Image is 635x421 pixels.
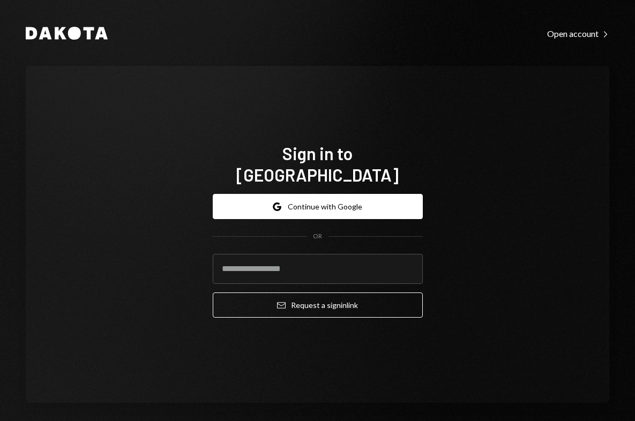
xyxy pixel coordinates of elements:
button: Request a signinlink [213,292,423,318]
h1: Sign in to [GEOGRAPHIC_DATA] [213,142,423,185]
button: Continue with Google [213,194,423,219]
a: Open account [547,27,609,39]
div: OR [313,232,322,241]
div: Open account [547,28,609,39]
